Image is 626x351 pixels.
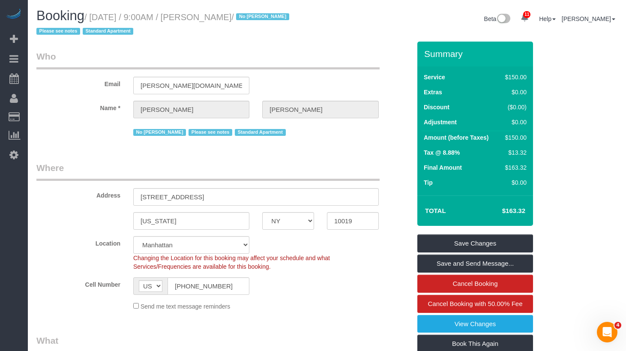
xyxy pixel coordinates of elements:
[424,178,433,187] label: Tip
[417,295,533,313] a: Cancel Booking with 50.00% Fee
[168,277,249,295] input: Cell Number
[424,73,445,81] label: Service
[502,178,527,187] div: $0.00
[428,300,523,307] span: Cancel Booking with 50.00% Fee
[417,315,533,333] a: View Changes
[417,234,533,252] a: Save Changes
[523,11,530,18] span: 11
[502,73,527,81] div: $150.00
[502,148,527,157] div: $13.32
[83,28,134,35] span: Standard Apartment
[236,13,289,20] span: No [PERSON_NAME]
[597,322,617,342] iframe: Intercom live chat
[30,101,127,112] label: Name *
[424,103,449,111] label: Discount
[424,148,460,157] label: Tax @ 8.88%
[614,322,621,329] span: 4
[425,207,446,214] strong: Total
[30,77,127,88] label: Email
[476,207,525,215] h4: $163.32
[417,275,533,293] a: Cancel Booking
[133,255,330,270] span: Changing the Location for this booking may affect your schedule and what Services/Frequencies are...
[36,50,380,69] legend: Who
[189,129,232,136] span: Please see notes
[502,103,527,111] div: ($0.00)
[133,129,186,136] span: No [PERSON_NAME]
[36,162,380,181] legend: Where
[30,188,127,200] label: Address
[36,8,84,23] span: Booking
[417,255,533,273] a: Save and Send Message...
[141,303,230,310] span: Send me text message reminders
[502,118,527,126] div: $0.00
[30,236,127,248] label: Location
[424,88,442,96] label: Extras
[496,14,510,25] img: New interface
[133,212,249,230] input: City
[235,129,286,136] span: Standard Apartment
[262,101,378,118] input: Last Name
[5,9,22,21] img: Automaid Logo
[502,88,527,96] div: $0.00
[30,277,127,289] label: Cell Number
[424,118,457,126] label: Adjustment
[424,49,529,59] h3: Summary
[36,28,80,35] span: Please see notes
[133,101,249,118] input: First Name
[36,12,292,36] small: / [DATE] / 9:00AM / [PERSON_NAME]
[133,77,249,94] input: Email
[502,163,527,172] div: $163.32
[562,15,615,22] a: [PERSON_NAME]
[424,163,462,172] label: Final Amount
[484,15,511,22] a: Beta
[502,133,527,142] div: $150.00
[327,212,379,230] input: Zip Code
[516,9,533,27] a: 11
[424,133,488,142] label: Amount (before Taxes)
[539,15,556,22] a: Help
